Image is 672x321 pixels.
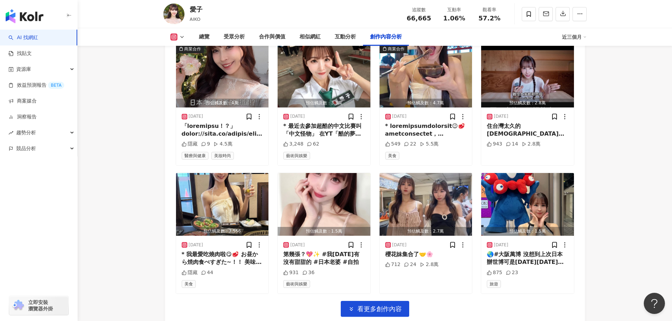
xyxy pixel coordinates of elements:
div: 36 [302,269,315,276]
span: 資源庫 [16,61,31,77]
span: 立即安裝 瀏覽器外掛 [28,299,53,312]
div: 14 [506,141,518,148]
a: 商案媒合 [8,98,37,105]
div: [DATE] [290,113,305,119]
div: [DATE] [494,113,508,119]
a: chrome extension立即安裝 瀏覽器外掛 [9,296,68,315]
div: 5.5萬 [420,141,438,148]
img: post-image [176,45,269,107]
div: 22 [404,141,416,148]
img: post-image [380,173,472,236]
div: 875 [487,269,502,276]
div: 愛子 [190,5,202,14]
span: 競品分析 [16,141,36,156]
div: [DATE] [189,242,203,248]
a: 找貼文 [8,50,32,57]
div: 24 [404,261,416,268]
div: 住台灣太久的[DEMOGRAPHIC_DATA]人回國後不習慣的事🫣 每次回日本（尤其是大城市）都覺得 「怎麼電梯這麼少⁉️」 感覺一直走路走到根本沒機會變胖😂 你們也會這麼覺得嗎？ 東京住みの... [487,122,568,138]
a: 效益預測報告BETA [8,82,64,89]
button: 商業合作預估觸及數：4萬 [176,45,269,107]
div: [DATE] [494,242,508,248]
div: 受眾分析 [224,33,245,41]
img: post-image [481,173,574,236]
div: 4.5萬 [213,141,232,148]
button: 預估觸及數：1.5萬 [481,173,574,236]
span: 旅遊 [487,280,501,288]
div: * loremipsumdolorsit😉🥩 ametconsectet， adipiscingeli💪 sedd、eius， temporincidid💕 utlabor「etdolor」， ... [385,122,467,138]
img: KOL Avatar [163,4,184,25]
div: 預估觸及數：2.7萬 [380,227,472,236]
div: 相似網紅 [299,33,321,41]
div: 2.8萬 [420,261,438,268]
button: 預估觸及數：1.5萬 [278,173,370,236]
div: 712 [385,261,401,268]
div: 近三個月 [562,31,587,43]
img: post-image [380,45,472,107]
button: 預估觸及數：3.3萬 [278,45,370,107]
img: post-image [278,173,370,236]
span: rise [8,130,13,135]
button: 預估觸及數：2.7萬 [380,173,472,236]
div: 9 [201,141,210,148]
div: 預估觸及數：4萬 [176,99,269,107]
button: 看更多創作內容 [341,301,409,317]
span: AIKO [190,17,201,22]
span: 1.06% [443,15,465,22]
iframe: Help Scout Beacon - Open [644,293,665,314]
div: 預估觸及數：2.8萬 [481,99,574,107]
span: 美食 [182,280,196,288]
div: 931 [283,269,299,276]
img: logo [6,9,43,23]
span: 藝術與娛樂 [283,280,310,288]
a: 洞察報告 [8,113,37,121]
a: searchAI 找網紅 [8,34,38,41]
div: 隱藏 [182,141,198,148]
div: 預估觸及數：1.5萬 [481,227,574,236]
img: chrome extension [11,300,25,311]
button: 預估觸及數：7,556 [176,173,269,236]
div: [DATE] [290,242,305,248]
img: post-image [176,173,269,236]
div: 互動分析 [335,33,356,41]
span: 看更多創作內容 [357,305,402,313]
div: 創作內容分析 [370,33,402,41]
div: 合作與價值 [259,33,285,41]
div: 追蹤數 [406,6,432,13]
span: 57.2% [478,15,500,22]
div: 62 [307,141,319,148]
img: post-image [481,45,574,107]
div: 隱藏 [182,269,198,276]
div: 預估觸及數：1.5萬 [278,227,370,236]
div: * 最近去參加超酷的中文比賽叫「中文怪物」 在YT「酷的夢」 @kudream 總共有六集～🤙 真的是超酷的節目📹✨超級超級好看😍 大家記得幫我加油喔💪 🔥「中文怪物」という番組に出演しています... [283,122,365,138]
div: 44 [201,269,213,276]
div: 🌏#大阪萬博 沒想到上次日本辦世博可是[DATE][DATE]耶😲 這次能去大阪[PERSON_NAME]的超級難得！ 不去看看以後一定會後悔啦～🔥🎉 不過真的很可惜我沒有抽中台灣館😭🇹🇼 #大... [487,251,568,266]
div: 櫻花妹集合了🤝🌸 [385,251,467,258]
div: 觀看率 [476,6,503,13]
div: 商業合作 [184,45,201,53]
div: 23 [506,269,518,276]
div: 預估觸及數：4.7萬 [380,99,472,107]
div: 「loremipsu！？」 dolor://sita.co/adipis/elit73 seddoeiusmod， temporinc！utlab😳‼️ 💎 etdoloremag 💎 aliq... [182,122,263,138]
span: 美食 [385,152,399,160]
div: * 我最愛吃燒肉啦😋🥩 お昼から焼肉食べすぎた~！！ 美味しかった💖 #胡同燒肉 #台北美食 #台灣美食 #台湾グルメ #台湾在住 #[DEMOGRAPHIC_DATA]人在台灣 [182,251,263,266]
div: [DATE] [392,242,407,248]
span: 66,665 [407,14,431,22]
div: 商業合作 [388,45,405,53]
div: [DATE] [189,113,203,119]
div: 3,248 [283,141,303,148]
span: 美妝時尚 [211,152,234,160]
div: [DATE] [392,113,407,119]
span: 趨勢分析 [16,125,36,141]
span: 醫療與健康 [182,152,208,160]
div: 第幾張？💖✨ #我[DATE]有沒有甜甜的 #日本老婆 #自拍 [283,251,365,266]
div: 預估觸及數：7,556 [176,227,269,236]
div: 943 [487,141,502,148]
button: 預估觸及數：2.8萬 [481,45,574,107]
button: 商業合作預估觸及數：4.7萬 [380,45,472,107]
span: 藝術與娛樂 [283,152,310,160]
div: 2.8萬 [522,141,540,148]
div: 549 [385,141,401,148]
div: 預估觸及數：3.3萬 [278,99,370,107]
div: 總覽 [199,33,210,41]
div: 互動率 [441,6,468,13]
